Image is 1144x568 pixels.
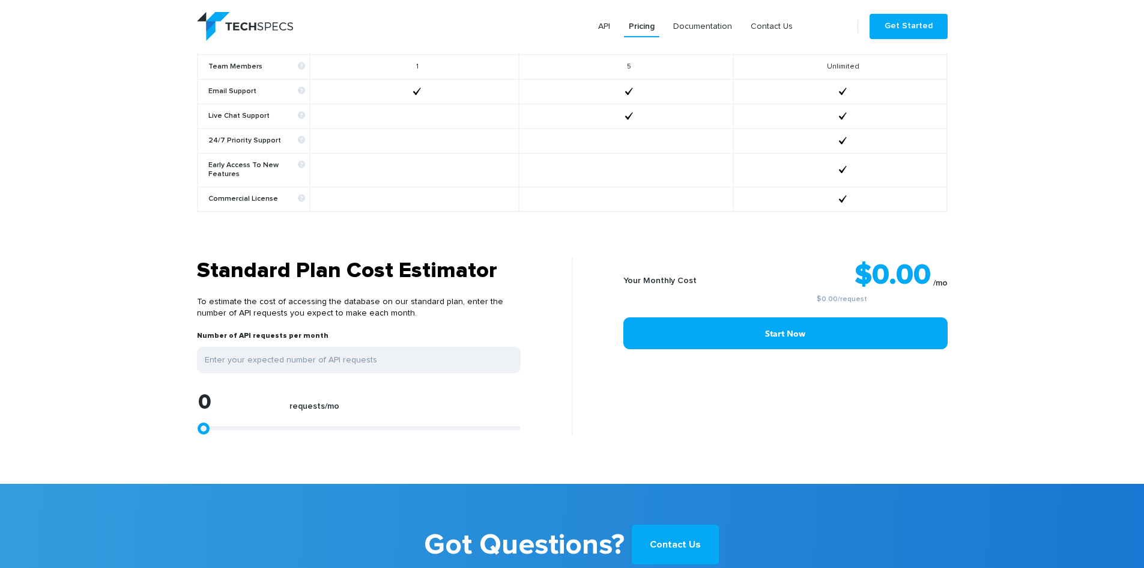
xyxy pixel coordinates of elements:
td: Unlimited [733,55,946,79]
h3: Standard Plan Cost Estimator [197,258,521,284]
td: 1 [310,55,519,79]
label: Number of API requests per month [197,331,328,347]
a: $0.00 [817,296,838,303]
b: Your Monthly Cost [623,276,697,285]
b: Email Support [208,87,305,96]
img: logo [197,12,293,41]
small: /request [737,296,948,303]
b: Commercial License [208,195,305,204]
a: Contact Us [746,16,797,37]
td: 5 [519,55,733,79]
sub: /mo [933,279,948,287]
a: Contact Us [632,525,719,564]
b: Early Access To New Features [208,161,305,179]
input: Enter your expected number of API requests [197,347,521,373]
a: Documentation [668,16,737,37]
a: Start Now [623,317,948,349]
a: Get Started [870,14,948,39]
a: Pricing [624,16,659,37]
a: API [593,16,615,37]
b: Team Members [208,63,305,72]
p: To estimate the cost of accessing the database on our standard plan, enter the number of API requ... [197,284,521,331]
b: Live Chat Support [208,112,305,121]
b: 24/7 Priority Support [208,136,305,145]
label: requests/mo [289,402,339,418]
strong: $0.00 [855,261,931,290]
